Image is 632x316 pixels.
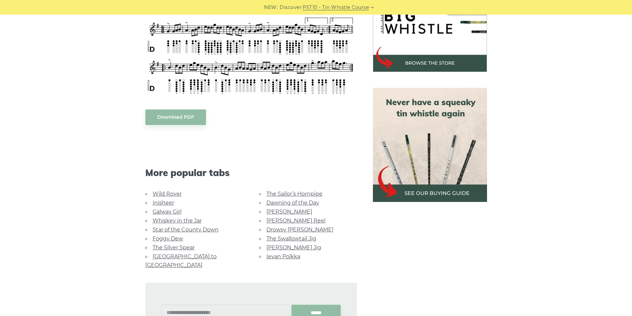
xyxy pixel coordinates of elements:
[153,200,174,206] a: Inisheer
[266,253,300,260] a: Ievan Polkka
[145,109,206,125] a: Download PDF
[266,244,321,251] a: [PERSON_NAME] Jig
[153,226,219,233] a: Star of the County Down
[266,235,316,242] a: The Swallowtail Jig
[266,200,319,206] a: Dawning of the Day
[280,4,302,11] span: Discover
[266,218,325,224] a: [PERSON_NAME] Reel
[153,191,182,197] a: Wild Rover
[153,235,183,242] a: Foggy Dew
[153,209,181,215] a: Galway Girl
[153,244,195,251] a: The Silver Spear
[264,4,278,11] span: NEW:
[373,88,487,202] img: tin whistle buying guide
[303,4,369,11] a: PST10 - Tin Whistle Course
[153,218,202,224] a: Whiskey in the Jar
[145,167,357,178] span: More popular tabs
[266,191,322,197] a: The Sailor’s Hornpipe
[266,209,312,215] a: [PERSON_NAME]
[145,253,217,268] a: [GEOGRAPHIC_DATA] to [GEOGRAPHIC_DATA]
[266,226,333,233] a: Drowsy [PERSON_NAME]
